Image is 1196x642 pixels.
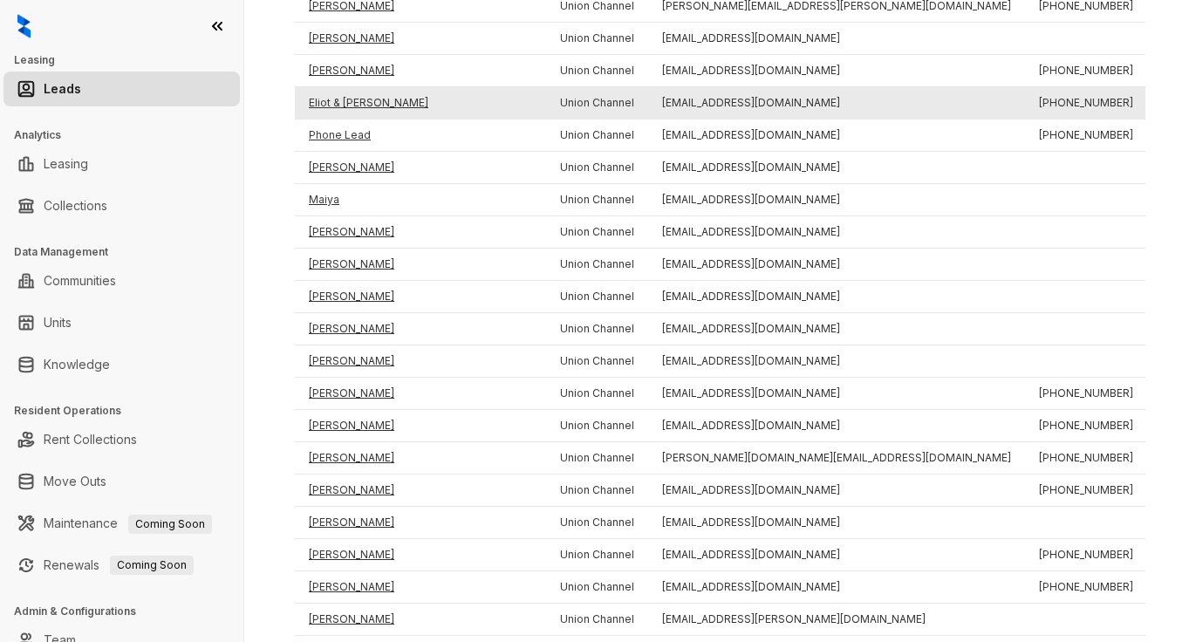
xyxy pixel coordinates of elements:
[295,120,546,152] td: Phone Lead
[648,345,1025,378] td: [EMAIL_ADDRESS][DOMAIN_NAME]
[295,475,546,507] td: [PERSON_NAME]
[3,506,240,541] li: Maintenance
[546,539,648,571] td: Union Channel
[1025,378,1147,410] td: [PHONE_NUMBER]
[295,571,546,604] td: [PERSON_NAME]
[546,249,648,281] td: Union Channel
[14,127,243,143] h3: Analytics
[648,120,1025,152] td: [EMAIL_ADDRESS][DOMAIN_NAME]
[295,442,546,475] td: [PERSON_NAME]
[648,507,1025,539] td: [EMAIL_ADDRESS][DOMAIN_NAME]
[128,515,212,534] span: Coming Soon
[648,216,1025,249] td: [EMAIL_ADDRESS][DOMAIN_NAME]
[14,604,243,619] h3: Admin & Configurations
[44,422,137,457] a: Rent Collections
[648,249,1025,281] td: [EMAIL_ADDRESS][DOMAIN_NAME]
[1025,87,1147,120] td: [PHONE_NUMBER]
[648,23,1025,55] td: [EMAIL_ADDRESS][DOMAIN_NAME]
[546,184,648,216] td: Union Channel
[3,464,240,499] li: Move Outs
[648,604,1025,636] td: [EMAIL_ADDRESS][PERSON_NAME][DOMAIN_NAME]
[295,378,546,410] td: [PERSON_NAME]
[648,281,1025,313] td: [EMAIL_ADDRESS][DOMAIN_NAME]
[648,378,1025,410] td: [EMAIL_ADDRESS][DOMAIN_NAME]
[44,72,81,106] a: Leads
[295,184,546,216] td: Maiya
[295,345,546,378] td: [PERSON_NAME]
[3,72,240,106] li: Leads
[44,188,107,223] a: Collections
[546,281,648,313] td: Union Channel
[546,313,648,345] td: Union Channel
[295,507,546,539] td: [PERSON_NAME]
[295,604,546,636] td: [PERSON_NAME]
[295,249,546,281] td: [PERSON_NAME]
[546,507,648,539] td: Union Channel
[295,55,546,87] td: [PERSON_NAME]
[3,422,240,457] li: Rent Collections
[1025,410,1147,442] td: [PHONE_NUMBER]
[3,305,240,340] li: Units
[546,55,648,87] td: Union Channel
[648,152,1025,184] td: [EMAIL_ADDRESS][DOMAIN_NAME]
[1025,571,1147,604] td: [PHONE_NUMBER]
[648,410,1025,442] td: [EMAIL_ADDRESS][DOMAIN_NAME]
[44,263,116,298] a: Communities
[1025,539,1147,571] td: [PHONE_NUMBER]
[295,539,546,571] td: [PERSON_NAME]
[295,216,546,249] td: [PERSON_NAME]
[648,184,1025,216] td: [EMAIL_ADDRESS][DOMAIN_NAME]
[1025,55,1147,87] td: [PHONE_NUMBER]
[1025,475,1147,507] td: [PHONE_NUMBER]
[295,281,546,313] td: [PERSON_NAME]
[295,313,546,345] td: [PERSON_NAME]
[648,539,1025,571] td: [EMAIL_ADDRESS][DOMAIN_NAME]
[648,55,1025,87] td: [EMAIL_ADDRESS][DOMAIN_NAME]
[295,152,546,184] td: [PERSON_NAME]
[546,604,648,636] td: Union Channel
[44,548,194,583] a: RenewalsComing Soon
[546,23,648,55] td: Union Channel
[14,244,243,260] h3: Data Management
[1025,442,1147,475] td: [PHONE_NUMBER]
[648,87,1025,120] td: [EMAIL_ADDRESS][DOMAIN_NAME]
[648,313,1025,345] td: [EMAIL_ADDRESS][DOMAIN_NAME]
[546,571,648,604] td: Union Channel
[14,52,243,68] h3: Leasing
[546,120,648,152] td: Union Channel
[3,188,240,223] li: Collections
[295,23,546,55] td: [PERSON_NAME]
[3,347,240,382] li: Knowledge
[1025,120,1147,152] td: [PHONE_NUMBER]
[546,442,648,475] td: Union Channel
[44,147,88,181] a: Leasing
[546,410,648,442] td: Union Channel
[295,410,546,442] td: [PERSON_NAME]
[3,147,240,181] li: Leasing
[546,378,648,410] td: Union Channel
[14,403,243,419] h3: Resident Operations
[546,87,648,120] td: Union Channel
[44,347,110,382] a: Knowledge
[546,475,648,507] td: Union Channel
[648,571,1025,604] td: [EMAIL_ADDRESS][DOMAIN_NAME]
[44,305,72,340] a: Units
[110,556,194,575] span: Coming Soon
[3,263,240,298] li: Communities
[295,87,546,120] td: Eliot & [PERSON_NAME]
[648,475,1025,507] td: [EMAIL_ADDRESS][DOMAIN_NAME]
[546,216,648,249] td: Union Channel
[546,152,648,184] td: Union Channel
[17,14,31,38] img: logo
[44,464,106,499] a: Move Outs
[3,548,240,583] li: Renewals
[648,442,1025,475] td: [PERSON_NAME][DOMAIN_NAME][EMAIL_ADDRESS][DOMAIN_NAME]
[546,345,648,378] td: Union Channel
